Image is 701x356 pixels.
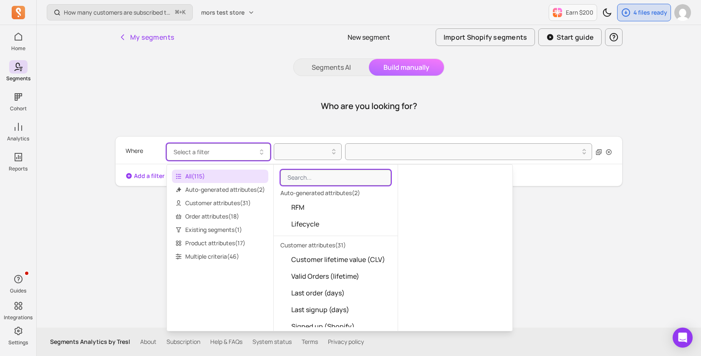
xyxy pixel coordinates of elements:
button: How many customers are subscribed to my email list?⌘+K [47,4,193,20]
p: Analytics [7,135,29,142]
button: Build manually [369,59,444,76]
input: Search... [280,170,391,186]
button: Last order (days) [274,285,398,301]
a: Privacy policy [328,338,364,346]
span: Signed up (Shopify) [291,321,355,331]
button: Earn $200 [549,4,597,21]
span: Existing segments ( 1 ) [172,223,268,236]
span: Last order (days) [291,288,345,298]
p: Earn $200 [566,8,593,17]
button: Customer lifetime value (CLV) [274,251,398,268]
span: Lifecycle [291,219,319,229]
button: Select a filter [166,143,270,160]
a: About [140,338,156,346]
span: Select a filter [174,148,209,156]
button: Add a filter [126,172,164,180]
button: mors test store [196,5,260,20]
p: Guides [10,287,26,294]
div: Open Intercom Messenger [673,328,693,348]
button: Valid Orders (lifetime) [274,268,398,285]
button: Start guide [538,28,602,46]
p: New segment [348,32,390,42]
span: Auto-generated attributes ( 2 ) [172,183,268,196]
p: Segments [6,75,30,82]
p: Segments Analytics by Tresl [50,338,130,346]
h1: Who are you looking for? [321,100,417,112]
p: Settings [8,339,28,346]
span: Last signup (days) [291,305,349,315]
p: Auto-generated attributes ( 2 ) [274,187,398,199]
span: Valid Orders (lifetime) [291,271,359,281]
p: Where [126,143,143,158]
p: 4 files ready [633,8,667,17]
a: System status [252,338,292,346]
button: Guides [9,271,28,296]
span: mors test store [201,8,245,17]
button: Toggle dark mode [599,4,615,21]
span: RFM [291,202,305,212]
span: Multiple criteria ( 46 ) [172,250,268,263]
span: Product attributes ( 17 ) [172,236,268,250]
a: Help & FAQs [210,338,242,346]
button: Last signup (days) [274,301,398,318]
button: Segments AI [294,59,369,76]
p: Reports [9,165,28,172]
p: Start guide [557,32,594,42]
p: Integrations [4,314,33,321]
p: Home [11,45,25,52]
span: + [175,8,186,17]
span: Customer attributes ( 31 ) [172,196,268,210]
kbd: K [182,9,186,16]
button: Signed up (Shopify) [274,318,398,335]
p: Customer attributes ( 31 ) [274,239,398,251]
p: Got questions? [115,242,623,252]
a: Subscription [166,338,200,346]
p: How many customers are subscribed to my email list? [64,8,172,17]
p: Cohort [10,105,27,112]
button: Import Shopify segments [436,28,535,46]
button: RFM [274,199,398,216]
kbd: ⌘ [175,8,179,18]
span: All ( 115 ) [172,170,268,183]
button: Lifecycle [274,216,398,232]
button: 4 files ready [617,4,671,21]
span: Customer lifetime value (CLV) [291,254,385,264]
img: avatar [674,4,691,21]
button: My segments [115,29,177,46]
a: Terms [302,338,318,346]
span: Order attributes ( 18 ) [172,210,268,223]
